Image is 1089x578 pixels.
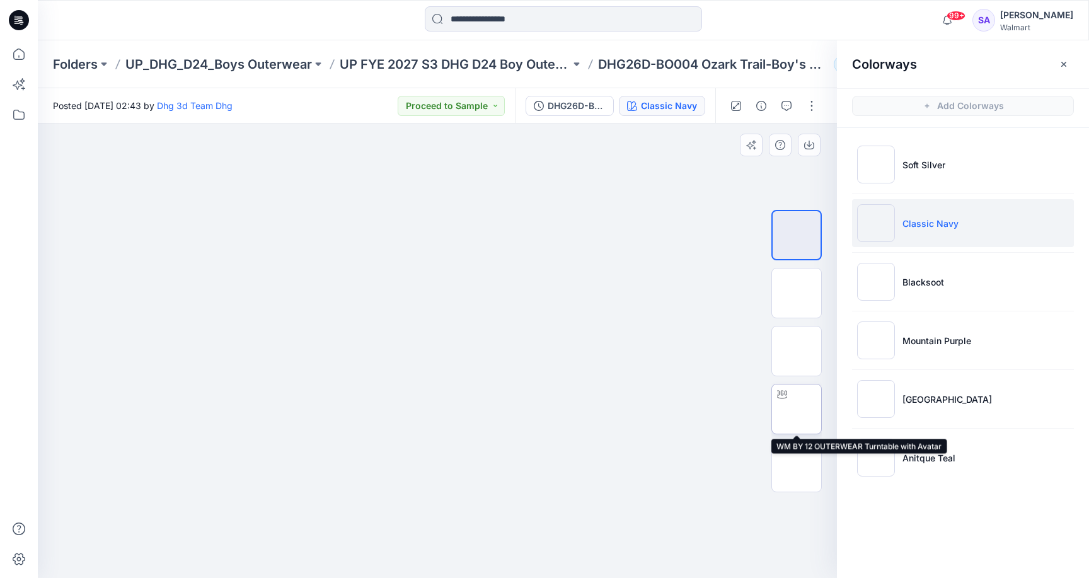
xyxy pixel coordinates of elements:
button: Details [751,96,771,116]
a: UP_DHG_D24_Boys Outerwear [125,55,312,73]
button: DHG26D-BO004 Ozark Trail-Boy's Outerwear - Hybrid Jacket Opt.1 [526,96,614,116]
div: SA [972,9,995,32]
p: Anitque Teal [902,451,955,465]
img: Taupe Falls [857,380,895,418]
a: UP FYE 2027 S3 DHG D24 Boy Outerwear - Ozark Trail [340,55,570,73]
button: Classic Navy [619,96,705,116]
div: Classic Navy [641,99,697,113]
div: DHG26D-BO004 Ozark Trail-Boy's Outerwear - Hybrid Jacket Opt.1 [548,99,606,113]
span: 99+ [947,11,965,21]
a: Folders [53,55,98,73]
img: Anitque Teal [857,439,895,477]
p: Soft Silver [902,158,945,171]
div: [PERSON_NAME] [1000,8,1073,23]
img: Blacksoot [857,263,895,301]
img: Mountain Purple [857,321,895,359]
p: Blacksoot [902,275,944,289]
h2: Colorways [852,57,917,72]
p: [GEOGRAPHIC_DATA] [902,393,992,406]
p: Classic Navy [902,217,959,230]
a: Dhg 3d Team Dhg [157,100,233,111]
p: Mountain Purple [902,334,971,347]
img: Classic Navy [857,204,895,242]
button: 38 [834,55,875,73]
div: Walmart [1000,23,1073,32]
span: Posted [DATE] 02:43 by [53,99,233,112]
img: Soft Silver [857,146,895,183]
p: DHG26D-BO004 Ozark Trail-Boy's Outerwear - Hybrid Jacket Opt.1 [598,55,829,73]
